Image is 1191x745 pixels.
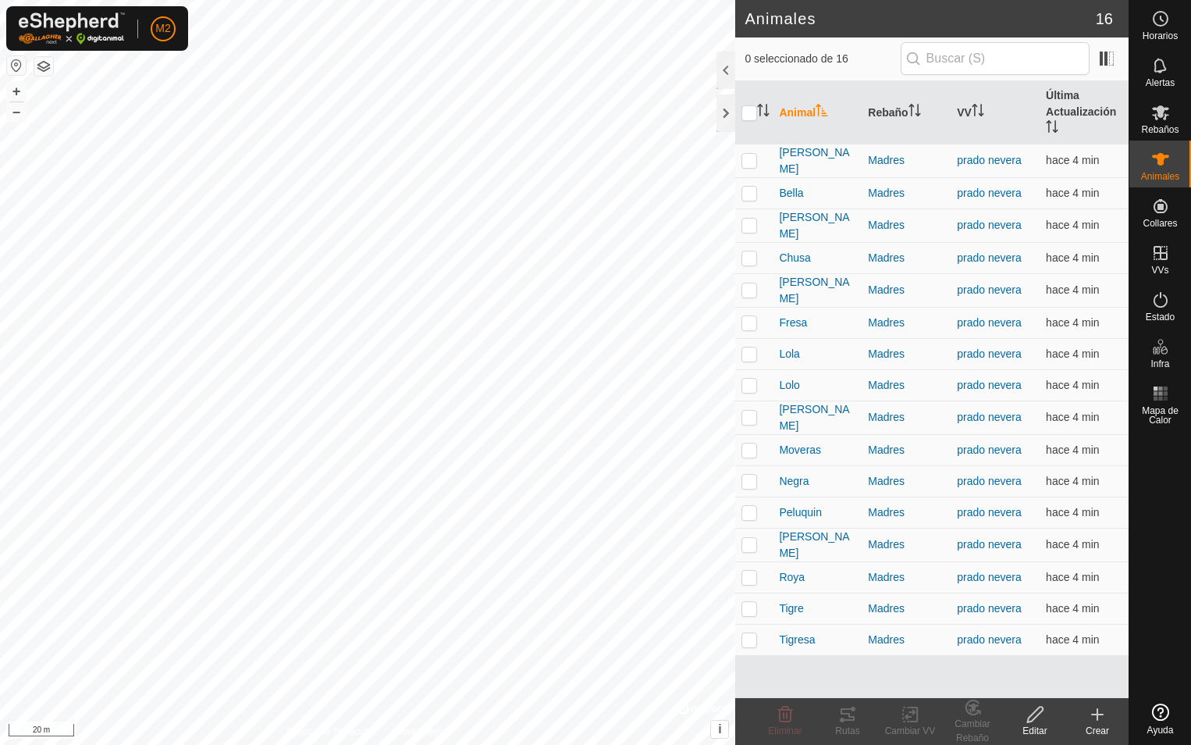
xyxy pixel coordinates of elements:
span: 27 sept 2025, 19:05 [1046,187,1099,199]
div: Crear [1066,724,1129,738]
span: 27 sept 2025, 19:05 [1046,219,1099,231]
div: Cambiar VV [879,724,941,738]
div: Madres [868,346,944,362]
p-sorticon: Activar para ordenar [908,106,921,119]
th: VV [951,81,1040,144]
span: 27 sept 2025, 19:05 [1046,571,1099,583]
span: 27 sept 2025, 19:05 [1046,316,1099,329]
span: Negra [779,473,809,490]
a: prado nevera [957,251,1022,264]
span: 27 sept 2025, 19:05 [1046,633,1099,646]
span: [PERSON_NAME] [779,144,855,177]
span: VVs [1151,266,1168,275]
a: prado nevera [957,602,1022,615]
span: Chusa [779,250,810,266]
div: Madres [868,409,944,426]
h2: Animales [745,9,1095,28]
div: Madres [868,601,944,617]
span: i [718,722,721,736]
span: Rebaños [1141,125,1179,134]
button: + [7,82,26,101]
span: Mapa de Calor [1133,406,1187,425]
div: Madres [868,632,944,648]
span: M2 [155,20,170,37]
span: Horarios [1143,31,1178,41]
a: prado nevera [957,444,1022,456]
span: Tigre [779,601,803,617]
span: Lolo [779,377,799,394]
span: Estado [1146,312,1175,322]
span: 27 sept 2025, 19:05 [1046,506,1099,519]
span: 27 sept 2025, 19:05 [1046,283,1099,296]
th: Animal [773,81,862,144]
div: Editar [1004,724,1066,738]
p-sorticon: Activar para ordenar [1046,123,1058,135]
a: Contáctenos [396,725,448,739]
span: 27 sept 2025, 19:05 [1046,251,1099,264]
span: [PERSON_NAME] [779,274,855,307]
span: [PERSON_NAME] [779,209,855,242]
span: Ayuda [1147,725,1174,735]
span: Alertas [1146,78,1175,87]
span: 27 sept 2025, 19:05 [1046,411,1099,423]
p-sorticon: Activar para ordenar [757,106,770,119]
div: Madres [868,217,944,233]
span: 27 sept 2025, 19:05 [1046,444,1099,456]
span: [PERSON_NAME] [779,529,855,561]
a: prado nevera [957,475,1022,487]
div: Madres [868,282,944,298]
a: prado nevera [957,571,1022,583]
button: i [711,721,728,738]
th: Rebaño [862,81,951,144]
div: Rutas [816,724,879,738]
a: prado nevera [957,506,1022,519]
button: Restablecer Mapa [7,56,26,75]
span: 27 sept 2025, 19:05 [1046,348,1099,360]
span: Infra [1150,359,1169,369]
th: Última Actualización [1040,81,1129,144]
span: Eliminar [768,725,802,736]
div: Madres [868,315,944,331]
span: [PERSON_NAME] [779,401,855,434]
span: Lola [779,346,799,362]
a: prado nevera [957,348,1022,360]
span: Collares [1143,219,1177,228]
button: Capas del Mapa [34,57,53,76]
span: 0 seleccionado de 16 [745,51,900,67]
span: Moveras [779,442,821,458]
div: Madres [868,569,944,586]
span: 27 sept 2025, 19:05 [1046,475,1099,487]
a: prado nevera [957,633,1022,646]
div: Madres [868,536,944,553]
p-sorticon: Activar para ordenar [816,106,828,119]
div: Madres [868,250,944,266]
span: 27 sept 2025, 19:05 [1046,379,1099,391]
a: Ayuda [1129,697,1191,741]
span: 27 sept 2025, 19:05 [1046,602,1099,615]
div: Madres [868,442,944,458]
div: Madres [868,185,944,201]
input: Buscar (S) [901,42,1090,75]
span: 27 sept 2025, 19:05 [1046,154,1099,166]
button: – [7,102,26,121]
a: prado nevera [957,538,1022,551]
a: prado nevera [957,187,1022,199]
a: prado nevera [957,154,1022,166]
div: Madres [868,377,944,394]
a: prado nevera [957,316,1022,329]
div: Madres [868,473,944,490]
a: prado nevera [957,379,1022,391]
div: Madres [868,504,944,521]
a: prado nevera [957,219,1022,231]
a: prado nevera [957,411,1022,423]
span: Tigresa [779,632,815,648]
span: 27 sept 2025, 19:05 [1046,538,1099,551]
div: Cambiar Rebaño [941,717,1004,745]
a: prado nevera [957,283,1022,296]
span: Fresa [779,315,807,331]
a: Política de Privacidad [287,725,377,739]
img: Logo Gallagher [19,12,125,45]
span: Roya [779,569,805,586]
div: Madres [868,152,944,169]
span: Bella [779,185,803,201]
